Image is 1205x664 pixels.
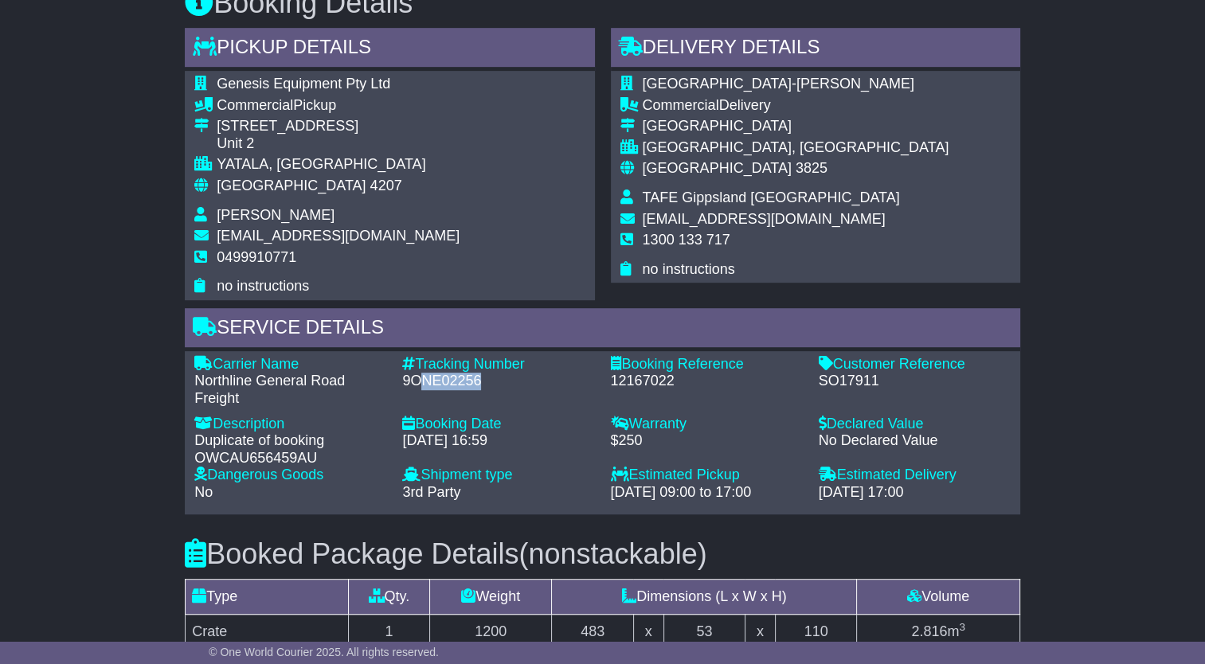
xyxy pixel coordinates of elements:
span: TAFE Gippsland [GEOGRAPHIC_DATA] [643,189,900,205]
div: [DATE] 17:00 [819,484,1011,502]
div: No Declared Value [819,432,1011,450]
td: x [745,615,775,650]
span: 4207 [370,178,402,193]
td: 53 [663,615,745,650]
span: [EMAIL_ADDRESS][DOMAIN_NAME] [217,228,460,244]
div: Pickup Details [185,28,594,71]
span: [GEOGRAPHIC_DATA] [217,178,366,193]
div: Booking Date [402,416,594,433]
span: Genesis Equipment Pty Ltd [217,76,390,92]
td: Weight [429,580,551,615]
h3: Booked Package Details [185,538,1020,570]
div: Booking Reference [610,356,802,373]
span: 2.816 [911,623,947,639]
td: Dimensions (L x W x H) [552,580,857,615]
div: Description [194,416,386,433]
span: 3825 [796,160,827,176]
td: Crate [186,615,349,650]
td: 1 [348,615,429,650]
span: (nonstackable) [518,537,706,570]
span: [EMAIL_ADDRESS][DOMAIN_NAME] [643,211,886,227]
sup: 3 [959,621,965,633]
span: [GEOGRAPHIC_DATA]-[PERSON_NAME] [643,76,914,92]
div: SO17911 [819,373,1011,390]
span: no instructions [217,278,309,294]
div: Northline General Road Freight [194,373,386,407]
div: Unit 2 [217,135,460,153]
td: Qty. [348,580,429,615]
div: Delivery Details [611,28,1020,71]
div: Declared Value [819,416,1011,433]
span: Commercial [217,97,293,113]
td: 483 [552,615,633,650]
div: Carrier Name [194,356,386,373]
div: 12167022 [610,373,802,390]
div: Warranty [610,416,802,433]
div: Shipment type [402,467,594,484]
div: Estimated Pickup [610,467,802,484]
div: [STREET_ADDRESS] [217,118,460,135]
td: 1200 [429,615,551,650]
div: Dangerous Goods [194,467,386,484]
div: [GEOGRAPHIC_DATA] [643,118,949,135]
div: Duplicate of booking OWCAU656459AU [194,432,386,467]
span: 0499910771 [217,249,296,265]
span: Commercial [643,97,719,113]
div: Delivery [643,97,949,115]
div: Service Details [185,308,1020,351]
div: Customer Reference [819,356,1011,373]
div: Estimated Delivery [819,467,1011,484]
td: Type [186,580,349,615]
span: 3rd Party [402,484,460,500]
div: $250 [610,432,802,450]
div: [GEOGRAPHIC_DATA], [GEOGRAPHIC_DATA] [643,139,949,157]
span: No [194,484,213,500]
div: Tracking Number [402,356,594,373]
span: [GEOGRAPHIC_DATA] [643,160,792,176]
div: [DATE] 16:59 [402,432,594,450]
span: 1300 133 717 [643,232,730,248]
span: no instructions [643,261,735,277]
td: 110 [775,615,856,650]
td: m [857,615,1020,650]
span: © One World Courier 2025. All rights reserved. [209,646,439,658]
td: Volume [857,580,1020,615]
span: [PERSON_NAME] [217,207,335,223]
div: [DATE] 09:00 to 17:00 [610,484,802,502]
div: YATALA, [GEOGRAPHIC_DATA] [217,156,460,174]
div: Pickup [217,97,460,115]
td: x [633,615,663,650]
div: 9ONE02256 [402,373,594,390]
